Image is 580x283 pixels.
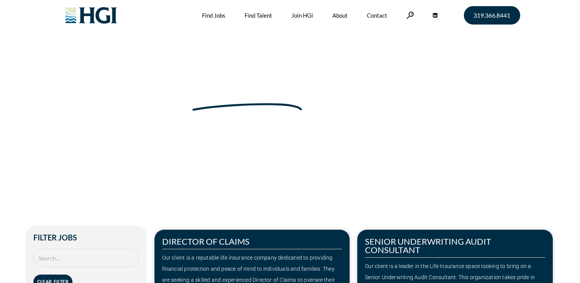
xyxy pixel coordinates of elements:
[76,117,107,125] span: »
[94,117,107,125] span: Jobs
[76,117,92,125] a: Home
[191,82,304,107] span: Next Move
[473,12,510,18] span: 319.366.8441
[464,6,520,25] a: 319.366.8441
[406,12,414,19] a: Search
[33,234,139,241] h2: Filter Jobs
[365,236,491,255] a: SENIOR UNDERWRITING AUDIT CONSULTANT
[76,81,186,108] span: Make Your
[33,249,139,267] input: Search Job
[162,236,250,247] a: DIRECTOR OF CLAIMS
